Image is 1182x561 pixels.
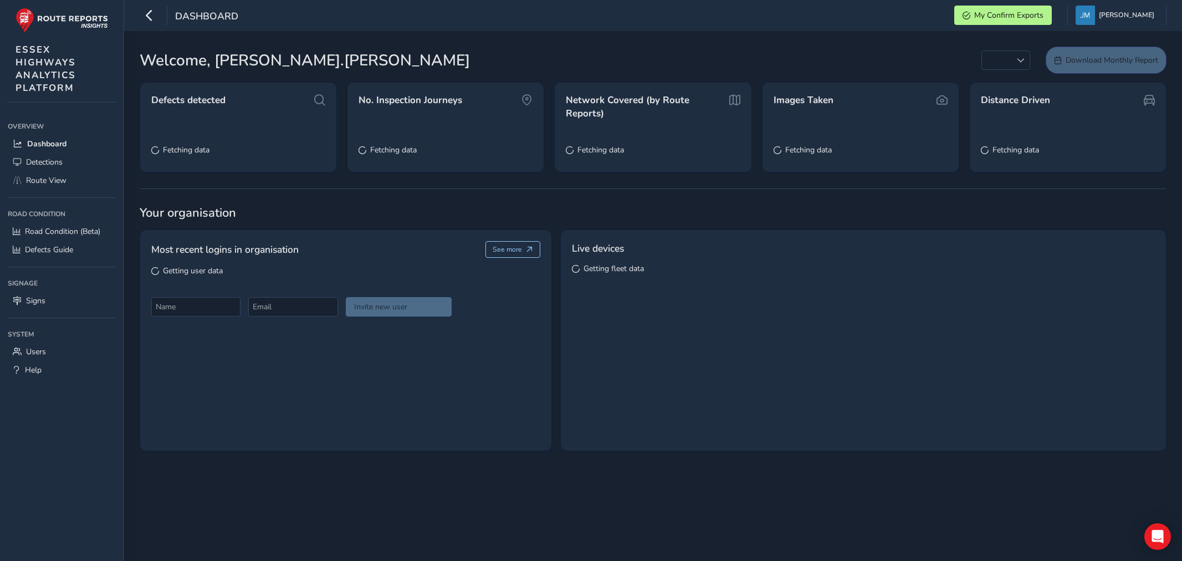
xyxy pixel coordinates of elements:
span: Fetching data [992,145,1039,155]
span: Signs [26,295,45,306]
a: Help [8,361,116,379]
button: [PERSON_NAME] [1076,6,1158,25]
span: Defects Guide [25,244,73,255]
span: Network Covered (by Route Reports) [566,94,723,120]
a: Defects Guide [8,241,116,259]
span: Getting user data [163,266,223,276]
a: Road Condition (Beta) [8,222,116,241]
span: Fetching data [577,145,624,155]
input: Name [151,297,241,317]
button: My Confirm Exports [954,6,1052,25]
span: Images Taken [774,94,833,107]
img: rr logo [16,8,108,33]
span: See more [493,245,522,254]
span: Users [26,346,46,357]
span: Distance Driven [981,94,1050,107]
span: Help [25,365,42,375]
span: Fetching data [163,145,209,155]
a: Dashboard [8,135,116,153]
span: Fetching data [370,145,417,155]
a: Detections [8,153,116,171]
span: Dashboard [27,139,66,149]
span: [PERSON_NAME] [1099,6,1154,25]
div: Open Intercom Messenger [1144,523,1171,550]
div: Road Condition [8,206,116,222]
a: Signs [8,292,116,310]
span: My Confirm Exports [974,10,1043,21]
a: Route View [8,171,116,190]
span: Most recent logins in organisation [151,242,299,257]
span: Welcome, [PERSON_NAME].[PERSON_NAME] [140,49,470,72]
span: Live devices [572,241,624,256]
img: diamond-layout [1076,6,1095,25]
span: Road Condition (Beta) [25,226,100,237]
div: System [8,326,116,343]
button: See more [485,241,540,258]
span: Your organisation [140,205,1166,221]
span: Route View [26,175,66,186]
span: Getting fleet data [584,263,644,274]
span: Dashboard [175,9,238,25]
input: Email [248,297,337,317]
a: Users [8,343,116,361]
span: Defects detected [151,94,226,107]
span: Fetching data [785,145,832,155]
div: Overview [8,118,116,135]
span: Detections [26,157,63,167]
span: No. Inspection Journeys [359,94,462,107]
span: ESSEX HIGHWAYS ANALYTICS PLATFORM [16,43,76,94]
div: Signage [8,275,116,292]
